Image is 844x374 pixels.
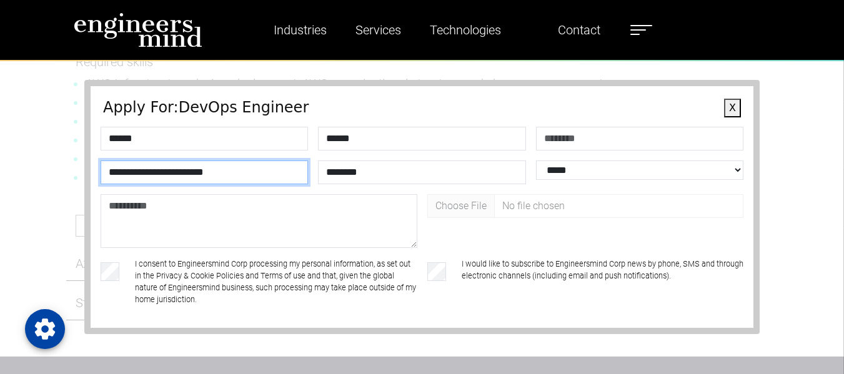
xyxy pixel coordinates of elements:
[724,99,741,117] button: X
[425,16,506,44] a: Technologies
[350,16,406,44] a: Services
[553,16,605,44] a: Contact
[269,16,332,44] a: Industries
[74,12,202,47] img: logo
[462,258,743,306] label: I would like to subscribe to Engineersmind Corp news by phone, SMS and through electronic channel...
[103,99,741,117] h4: Apply For: DevOps Engineer
[135,258,417,306] label: I consent to Engineersmind Corp processing my personal information, as set out in the Privacy & C...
